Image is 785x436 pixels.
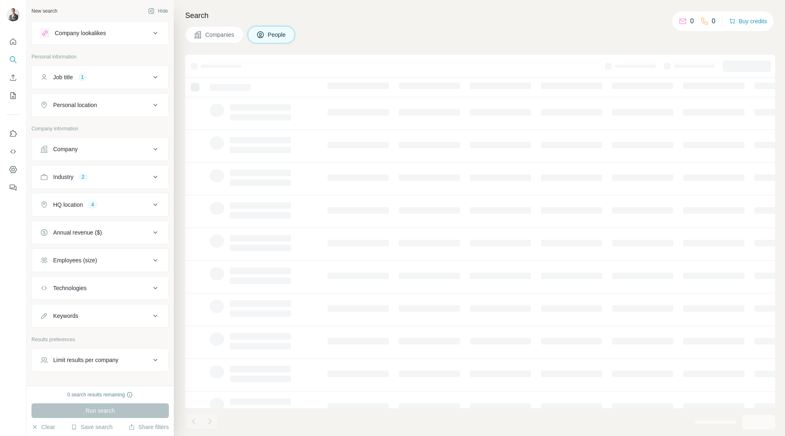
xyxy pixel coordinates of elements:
[690,16,694,26] p: 0
[31,53,169,60] p: Personal information
[205,31,235,39] span: Companies
[53,228,102,237] div: Annual revenue ($)
[53,284,87,292] div: Technologies
[7,126,20,141] button: Use Surfe on LinkedIn
[128,423,169,431] button: Share filters
[32,250,168,270] button: Employees (size)
[31,336,169,343] p: Results preferences
[7,34,20,49] button: Quick start
[7,162,20,177] button: Dashboard
[71,423,112,431] button: Save search
[88,201,97,208] div: 4
[32,95,168,115] button: Personal location
[142,5,174,17] button: Hide
[53,173,74,181] div: Industry
[67,391,133,398] div: 0 search results remaining
[32,306,168,326] button: Keywords
[31,7,57,15] div: New search
[78,173,88,181] div: 2
[31,423,55,431] button: Clear
[7,70,20,85] button: Enrich CSV
[53,312,78,320] div: Keywords
[55,29,106,37] div: Company lookalikes
[32,139,168,159] button: Company
[7,8,20,21] img: Avatar
[53,256,97,264] div: Employees (size)
[53,145,78,153] div: Company
[32,350,168,370] button: Limit results per company
[185,10,775,21] h4: Search
[7,88,20,103] button: My lists
[32,223,168,242] button: Annual revenue ($)
[32,67,168,87] button: Job title1
[32,195,168,215] button: HQ location4
[53,73,73,81] div: Job title
[78,74,87,81] div: 1
[729,16,767,27] button: Buy credits
[268,31,287,39] span: People
[53,356,119,364] div: Limit results per company
[712,16,715,26] p: 0
[7,52,20,67] button: Search
[53,201,83,209] div: HQ location
[32,278,168,298] button: Technologies
[7,180,20,195] button: Feedback
[53,101,97,109] div: Personal location
[32,23,168,43] button: Company lookalikes
[31,125,169,132] p: Company information
[7,144,20,159] button: Use Surfe API
[32,167,168,187] button: Industry2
